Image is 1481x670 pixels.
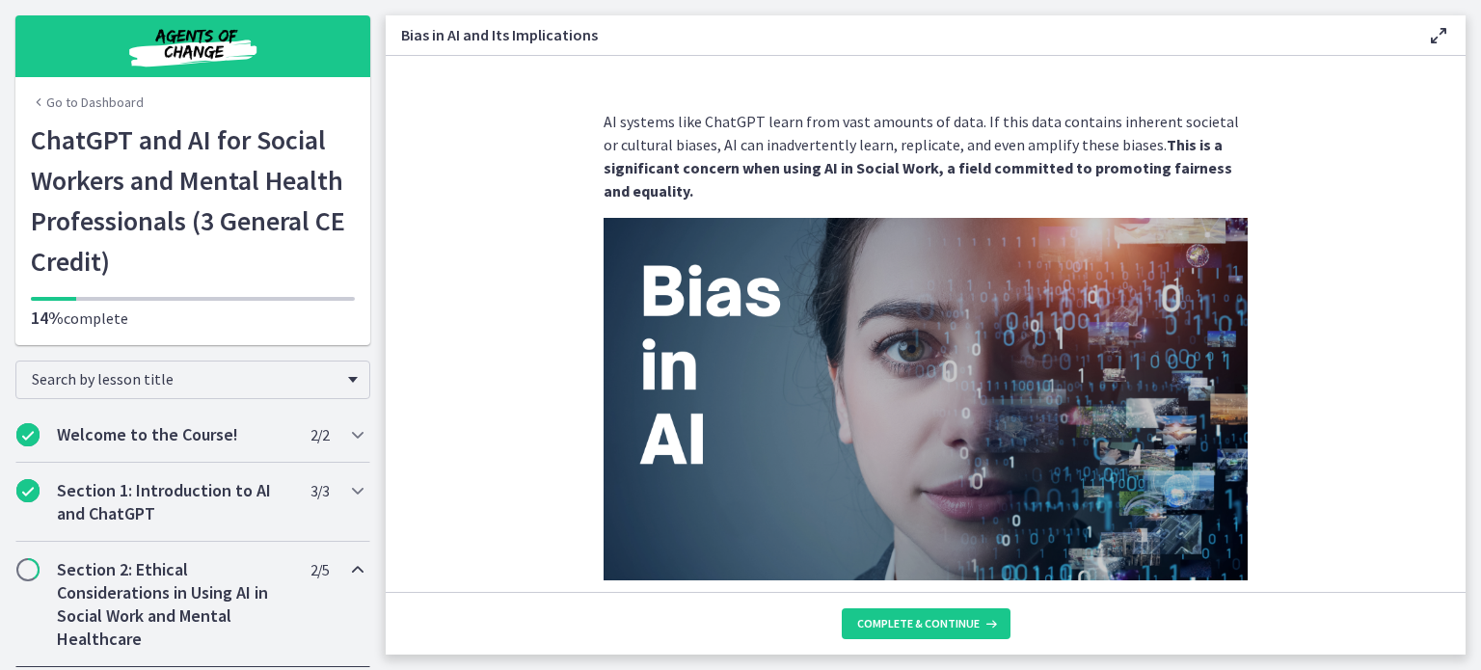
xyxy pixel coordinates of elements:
h2: Section 1: Introduction to AI and ChatGPT [57,479,292,525]
button: Complete & continue [842,608,1010,639]
span: 2 / 5 [310,558,329,581]
strong: This is a significant concern when using AI in Social Work, a field committed to promoting fairne... [604,135,1232,201]
h2: Welcome to the Course! [57,423,292,446]
h2: Section 2: Ethical Considerations in Using AI in Social Work and Mental Healthcare [57,558,292,651]
div: Search by lesson title [15,361,370,399]
i: Completed [16,479,40,502]
h3: Bias in AI and Its Implications [401,23,1396,46]
p: complete [31,307,355,330]
span: 2 / 2 [310,423,329,446]
a: Go to Dashboard [31,93,144,112]
p: AI systems like ChatGPT learn from vast amounts of data. If this data contains inherent societal ... [604,110,1248,202]
i: Completed [16,423,40,446]
span: 14% [31,307,64,329]
img: Agents of Change Social Work Test Prep [77,23,309,69]
span: Complete & continue [857,616,980,631]
img: Slides_for_Title_Slides_for_ChatGPT_and_AI_for_Social_Work_%281%29.png [604,218,1248,580]
span: Search by lesson title [32,369,338,389]
h1: ChatGPT and AI for Social Workers and Mental Health Professionals (3 General CE Credit) [31,120,355,281]
span: 3 / 3 [310,479,329,502]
